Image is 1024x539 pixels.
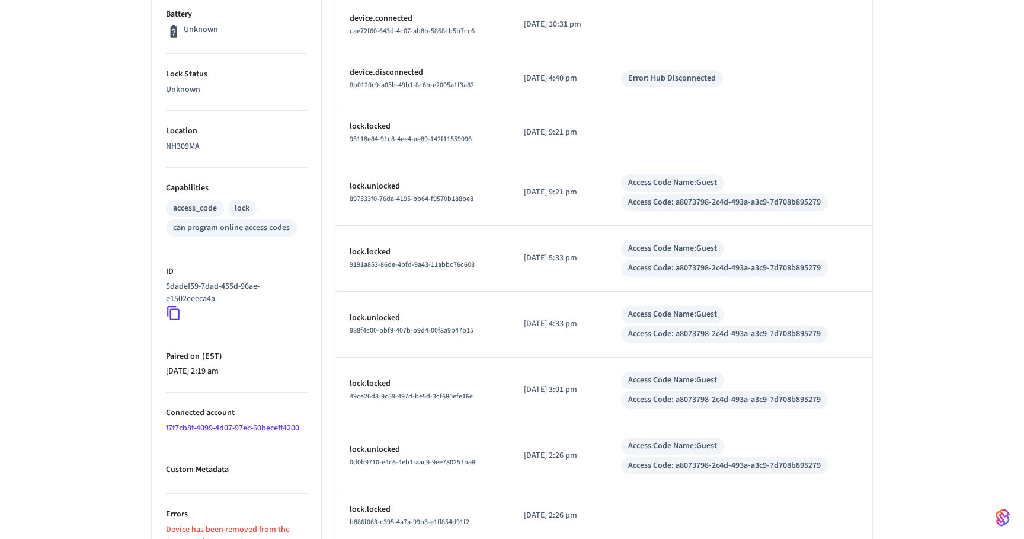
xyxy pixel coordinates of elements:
p: Location [166,125,307,138]
span: 95118e84-91c8-4ee4-ae89-142f11559096 [350,134,472,144]
div: Access Code Name: Guest [628,243,717,255]
div: Error: Hub Disconnected [628,72,716,85]
span: 49ce26d8-9c59-497d-be5d-3cf680efe16e [350,391,473,401]
span: 9191a853-86de-4bfd-9a43-11abbc76c603 [350,260,475,270]
span: 988f4c00-bbf9-407b-b9d4-00f8a9b47b15 [350,326,473,336]
p: device.disconnected [350,66,495,79]
p: Lock Status [166,68,307,81]
p: Capabilities [166,182,307,194]
img: SeamLogoGradient.69752ec5.svg [996,508,1010,527]
p: 5dadef59-7dad-455d-96ae-e1502eeeca4a [166,280,302,305]
div: can program online access codes [173,222,290,234]
p: Custom Metadata [166,464,307,476]
div: Access Code: a8073798-2c4d-493a-a3c9-7d708b895279 [628,262,821,275]
p: Errors [166,508,307,521]
p: Connected account [166,407,307,419]
span: 8b0120c9-a05b-49b1-8c6b-e2005a1f3a82 [350,80,474,90]
div: Access Code Name: Guest [628,177,717,189]
div: Access Code: a8073798-2c4d-493a-a3c9-7d708b895279 [628,460,821,472]
p: [DATE] 2:26 pm [524,509,593,522]
p: lock.unlocked [350,180,495,193]
p: [DATE] 9:21 pm [524,126,593,139]
span: ( EST ) [200,350,222,362]
p: device.connected [350,12,495,25]
p: Paired on [166,350,307,363]
p: [DATE] 2:19 am [166,365,307,378]
span: cae72f60-643d-4c07-ab8b-5868cb5b7cc6 [350,26,475,36]
p: [DATE] 4:33 pm [524,318,593,330]
p: NH309MA [166,141,307,153]
p: lock.locked [350,503,495,516]
p: [DATE] 3:01 pm [524,384,593,396]
div: Access Code Name: Guest [628,308,717,321]
p: lock.unlocked [350,444,495,456]
p: Unknown [166,84,307,96]
span: 0d0b9710-e4c6-4eb1-aac9-9ee780257ba8 [350,457,475,467]
div: Access Code: a8073798-2c4d-493a-a3c9-7d708b895279 [628,196,821,209]
div: Access Code: a8073798-2c4d-493a-a3c9-7d708b895279 [628,328,821,340]
p: [DATE] 4:40 pm [524,72,593,85]
div: Access Code Name: Guest [628,374,717,387]
p: ID [166,266,307,278]
div: Access Code Name: Guest [628,440,717,452]
p: [DATE] 2:26 pm [524,449,593,462]
p: lock.locked [350,120,495,133]
p: lock.unlocked [350,312,495,324]
p: [DATE] 9:21 pm [524,186,593,199]
div: Access Code: a8073798-2c4d-493a-a3c9-7d708b895279 [628,394,821,406]
span: 897533f0-76da-4195-bb64-f9570b188be8 [350,194,473,204]
a: f7f7cb8f-4099-4d07-97ec-60beceff4200 [166,422,299,434]
p: [DATE] 5:33 pm [524,252,593,264]
p: Unknown [184,24,218,36]
div: lock [235,202,249,215]
div: access_code [173,202,217,215]
p: lock.locked [350,246,495,259]
span: b886f063-c395-4a7a-99b3-e1ff854d91f2 [350,517,469,527]
p: Battery [166,8,307,21]
p: lock.locked [350,378,495,390]
p: [DATE] 10:31 pm [524,18,593,31]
